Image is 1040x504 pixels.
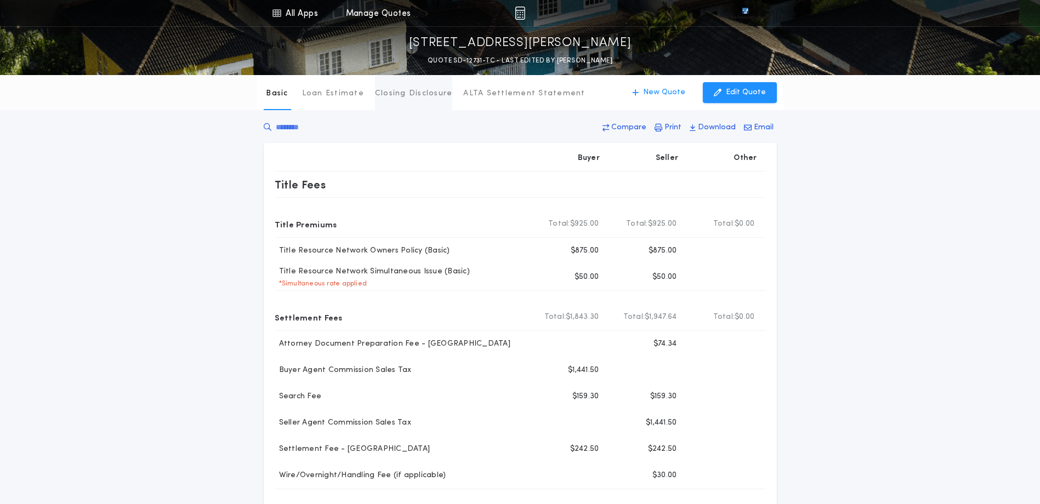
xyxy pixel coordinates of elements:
[409,35,632,52] p: [STREET_ADDRESS][PERSON_NAME]
[275,444,430,455] p: Settlement Fee - [GEOGRAPHIC_DATA]
[570,444,599,455] p: $242.50
[686,118,739,138] button: Download
[544,312,566,323] b: Total:
[611,122,646,133] p: Compare
[599,118,650,138] button: Compare
[375,88,453,99] p: Closing Disclosure
[275,365,412,376] p: Buyer Agent Commission Sales Tax
[650,391,677,402] p: $159.30
[648,444,677,455] p: $242.50
[626,219,648,230] b: Total:
[754,122,774,133] p: Email
[735,312,754,323] span: $0.00
[645,312,677,323] span: $1,947.64
[652,470,677,481] p: $30.00
[651,118,685,138] button: Print
[568,365,599,376] p: $1,441.50
[664,122,681,133] p: Print
[515,7,525,20] img: img
[275,339,510,350] p: Attorney Document Preparation Fee - [GEOGRAPHIC_DATA]
[572,391,599,402] p: $159.30
[621,82,696,103] button: New Quote
[735,219,754,230] span: $0.00
[275,266,470,277] p: Title Resource Network Simultaneous Issue (Basic)
[275,391,322,402] p: Search Fee
[646,417,677,428] p: $1,441.50
[571,245,599,256] p: $875.00
[643,87,685,98] p: New Quote
[741,118,777,138] button: Email
[570,219,599,230] span: $925.00
[578,153,600,164] p: Buyer
[566,312,599,323] span: $1,843.30
[649,245,677,256] p: $875.00
[548,219,570,230] b: Total:
[648,219,677,230] span: $925.00
[722,8,768,19] img: vs-icon
[698,122,736,133] p: Download
[726,87,766,98] p: Edit Quote
[275,279,367,288] p: * Simultaneous rate applied
[713,312,735,323] b: Total:
[266,88,288,99] p: Basic
[623,312,645,323] b: Total:
[656,153,679,164] p: Seller
[275,176,326,193] p: Title Fees
[652,272,677,283] p: $50.00
[275,245,450,256] p: Title Resource Network Owners Policy (Basic)
[275,215,337,233] p: Title Premiums
[463,88,585,99] p: ALTA Settlement Statement
[713,219,735,230] b: Total:
[428,55,612,66] p: QUOTE SD-12731-TC - LAST EDITED BY [PERSON_NAME]
[734,153,757,164] p: Other
[275,470,446,481] p: Wire/Overnight/Handling Fee (if applicable)
[302,88,364,99] p: Loan Estimate
[653,339,677,350] p: $74.34
[275,308,343,326] p: Settlement Fees
[703,82,777,103] button: Edit Quote
[275,417,411,428] p: Seller Agent Commission Sales Tax
[575,272,599,283] p: $50.00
